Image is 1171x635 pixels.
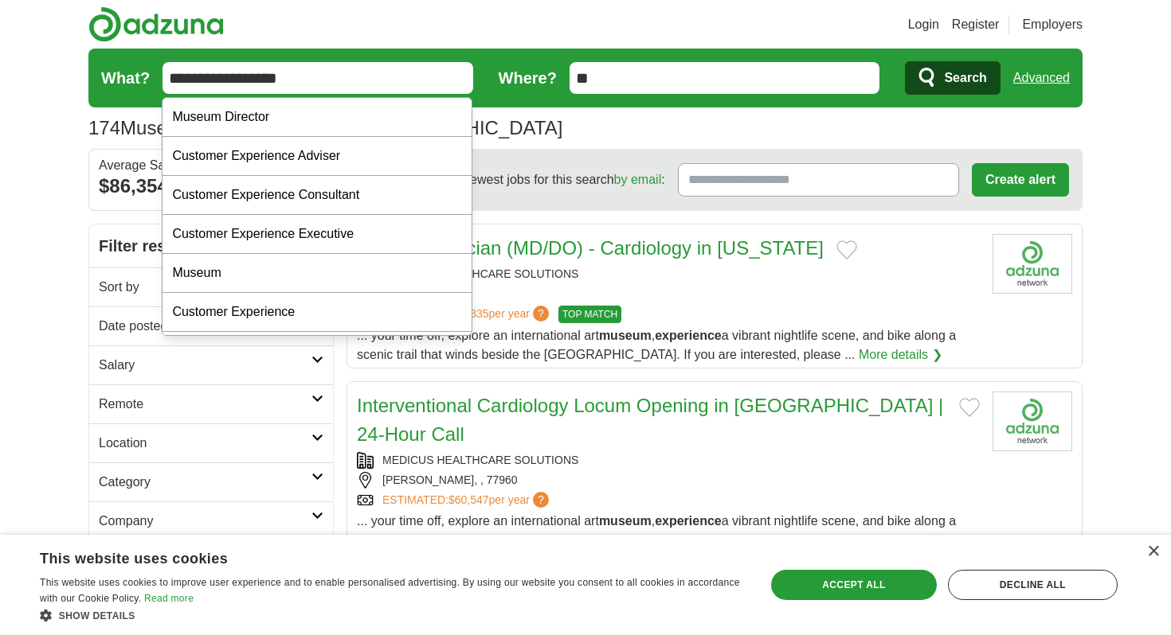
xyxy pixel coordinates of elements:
a: Date posted [89,306,333,345]
a: Read more, opens a new window [144,593,194,604]
button: Add to favorite jobs [836,240,857,259]
div: MEDICUS HEALTHCARE SOLUTIONS [357,452,980,469]
h2: Filter results [89,224,333,267]
img: Adzuna logo [88,6,224,42]
a: Locum Physician (MD/DO) - Cardiology in [US_STATE] [357,237,824,259]
h2: Location [99,434,311,453]
strong: museum [599,329,652,342]
div: Museum Director [163,98,472,137]
a: ESTIMATED:$60,547per year? [382,492,552,508]
label: Where? [499,66,557,90]
div: Customer Experience Adviser [163,137,472,176]
span: TOP MATCH [558,306,621,323]
div: [PERSON_NAME], , 77960 [357,472,980,489]
div: Show details [40,607,744,623]
strong: experience [655,329,722,342]
div: No Experience [163,332,472,371]
button: Search [905,61,1000,95]
h2: Date posted [99,317,311,336]
div: [US_STATE] [357,286,980,302]
a: by email [614,173,662,186]
a: Company [89,501,333,540]
a: Register [952,15,1000,34]
a: Category [89,462,333,501]
h1: Museum experience Jobs in [GEOGRAPHIC_DATA] [88,117,562,138]
a: Salary [89,345,333,384]
div: Customer Experience [163,293,472,332]
h2: Category [99,473,311,492]
span: ? [533,492,549,508]
div: MEDICUS HEALTHCARE SOLUTIONS [357,266,980,282]
a: Advanced [1013,62,1070,94]
span: 174 [88,114,120,142]
button: Create alert [972,163,1069,197]
span: $60,547 [448,493,489,506]
a: Employers [1022,15,1083,34]
span: Show details [59,610,135,621]
button: Add to favorite jobs [959,398,980,417]
div: This website uses cookies [40,544,704,568]
strong: museum [599,514,652,528]
div: Close [1147,546,1159,558]
div: Accept all [771,570,937,600]
h2: Company [99,512,311,531]
strong: experience [655,514,722,528]
a: Location [89,423,333,462]
span: ... your time off, explore an international art , a vibrant nightlife scene, and bike along a sce... [357,514,956,547]
span: ... your time off, explore an international art , a vibrant nightlife scene, and bike along a sce... [357,329,956,361]
img: Company logo [993,234,1072,294]
a: Login [908,15,939,34]
div: Customer Experience Consultant [163,176,472,215]
h2: Remote [99,395,311,414]
span: ? [533,306,549,321]
h2: Salary [99,356,311,375]
div: $86,354 [99,172,323,201]
span: Search [944,62,986,94]
h2: Sort by [99,278,311,297]
span: This website uses cookies to improve user experience and to enable personalised advertising. By u... [40,577,740,604]
div: Museum [163,254,472,293]
a: Remote [89,384,333,423]
div: Decline all [948,570,1118,600]
div: Customer Experience Executive [163,215,472,254]
img: Company logo [993,392,1072,451]
div: Average Salary [99,159,323,172]
a: Interventional Cardiology Locum Opening in [GEOGRAPHIC_DATA] | 24-Hour Call [357,395,943,445]
label: What? [101,66,150,90]
a: More details ❯ [859,345,942,364]
a: More details ❯ [859,531,942,550]
span: Receive the newest jobs for this search : [392,170,664,189]
a: Sort by [89,267,333,306]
